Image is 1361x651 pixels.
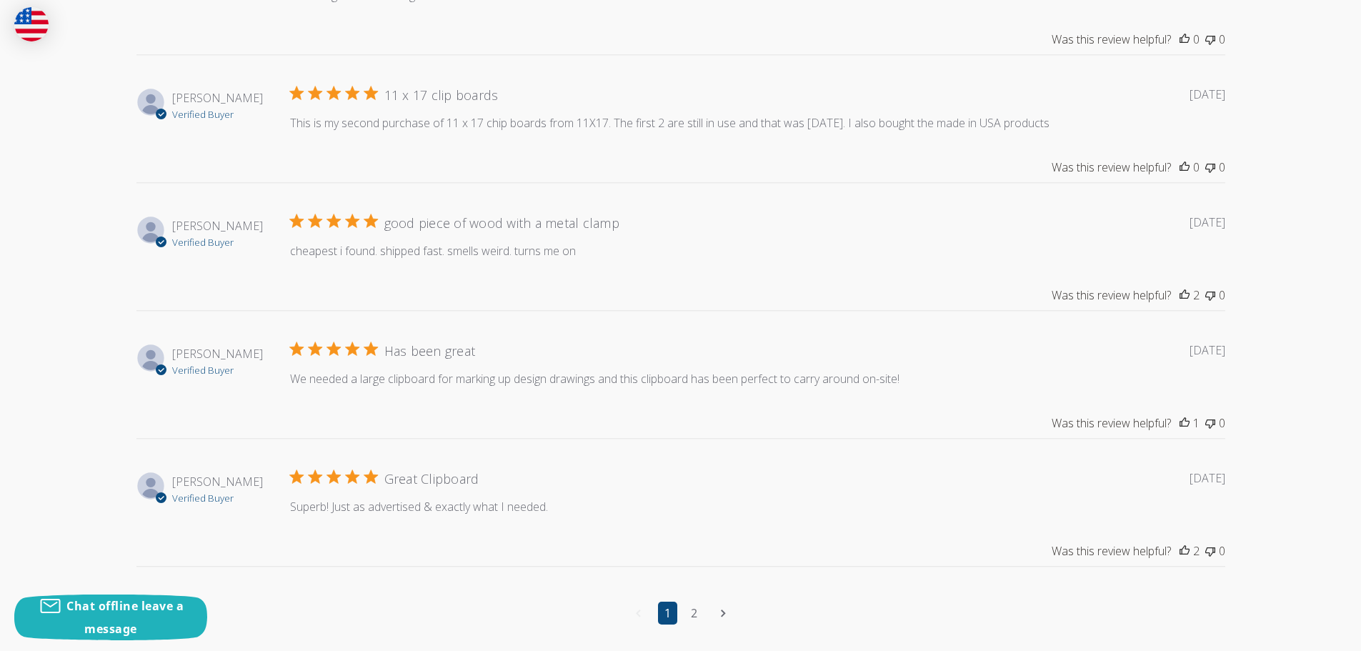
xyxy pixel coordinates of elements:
[1180,415,1190,431] button: This review was helpful
[172,218,263,234] span: NICK C.
[1190,86,1225,102] div: [DATE]
[1052,287,1171,303] div: Was this review helpful?
[684,602,704,625] a: Navigate to page 2 of comments
[1219,415,1225,431] div: 0
[1219,31,1225,47] div: 0
[1205,415,1215,431] button: This review was not helpful
[1190,214,1225,230] div: [DATE]
[66,598,184,637] span: Chat offline leave a message
[1180,31,1190,47] button: This review was helpful
[1205,159,1215,175] button: This review was not helpful
[1219,159,1225,175] div: 0
[1180,287,1190,303] button: This review was helpful
[172,90,263,106] span: Devin F.
[1205,543,1215,559] button: This review was not helpful
[136,598,1225,628] nav: Reviews pagination
[14,7,49,41] img: duty and tax information for United States
[290,86,377,99] div: 5 out of 5 stars
[172,474,263,490] span: Howard S.
[290,214,377,227] div: 5 out of 5 stars
[629,602,647,625] a: Navigate to previous page
[384,470,479,487] h3: Great Clipboard
[1193,415,1200,431] div: 1
[1052,543,1171,559] div: Was this review helpful?
[1180,543,1190,559] button: This review was helpful
[290,470,377,483] div: 5 out of 5 stars
[1193,159,1200,175] div: 0
[714,602,732,625] a: Navigate to next page
[1205,287,1215,303] button: This review was not helpful
[384,86,499,104] h3: 11 x 17 clip boards
[1052,159,1171,175] div: Was this review helpful?
[290,342,377,355] div: 5 out of 5 stars
[1052,415,1171,431] div: Was this review helpful?
[1190,342,1225,358] div: [DATE]
[172,346,263,362] span: Dan B.
[1190,470,1225,486] div: [DATE]
[384,342,476,359] h3: Has been great
[172,492,234,505] span: Verified Buyer
[1193,287,1200,303] div: 2
[1219,543,1225,559] div: 0
[384,214,619,232] h3: good piece of wood with a metal clamp
[172,236,234,249] span: Verified Buyer
[1205,31,1215,47] button: This review was not helpful
[172,108,234,121] span: Verified Buyer
[1052,31,1171,47] div: Was this review helpful?
[172,364,234,377] span: Verified Buyer
[1219,287,1225,303] div: 0
[1193,543,1200,559] div: 2
[658,602,677,625] a: Navigate to page 1 of comments
[1193,31,1200,47] div: 0
[14,595,207,640] button: Chat offline leave a message
[1180,159,1190,175] button: This review was helpful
